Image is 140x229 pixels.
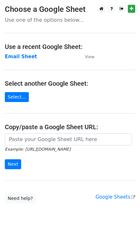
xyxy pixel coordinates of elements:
a: Select... [5,92,29,102]
a: Google Sheets [95,194,135,200]
small: View [85,54,95,59]
h4: Select another Google Sheet: [5,80,135,87]
a: Need help? [5,193,36,203]
p: Use one of the options below... [5,17,135,23]
a: View [78,54,95,59]
a: Email Sheet [5,54,37,59]
input: Paste your Google Sheet URL here [5,133,132,146]
input: Next [5,159,21,169]
h4: Copy/paste a Google Sheet URL: [5,123,135,131]
small: Example: [URL][DOMAIN_NAME] [5,147,70,152]
h4: Use a recent Google Sheet: [5,43,135,51]
h3: Choose a Google Sheet [5,5,135,14]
